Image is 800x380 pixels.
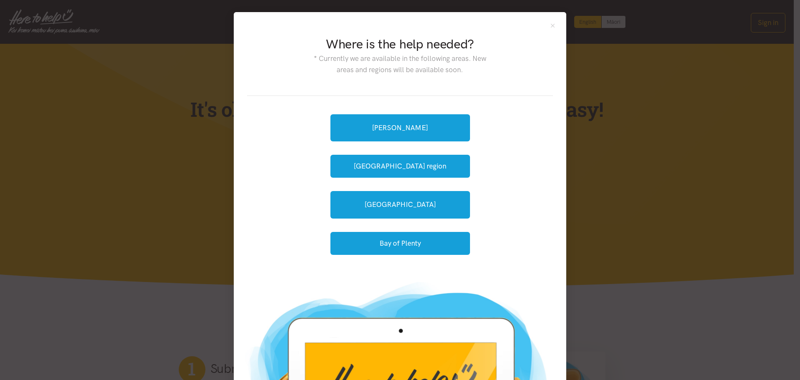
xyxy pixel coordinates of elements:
p: * Currently we are available in the following areas. New areas and regions will be available soon. [310,53,490,75]
a: [PERSON_NAME] [330,114,470,141]
h2: Where is the help needed? [310,35,490,53]
a: [GEOGRAPHIC_DATA] [330,191,470,218]
button: Close [549,22,556,29]
button: [GEOGRAPHIC_DATA] region [330,155,470,178]
button: Bay of Plenty [330,232,470,255]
